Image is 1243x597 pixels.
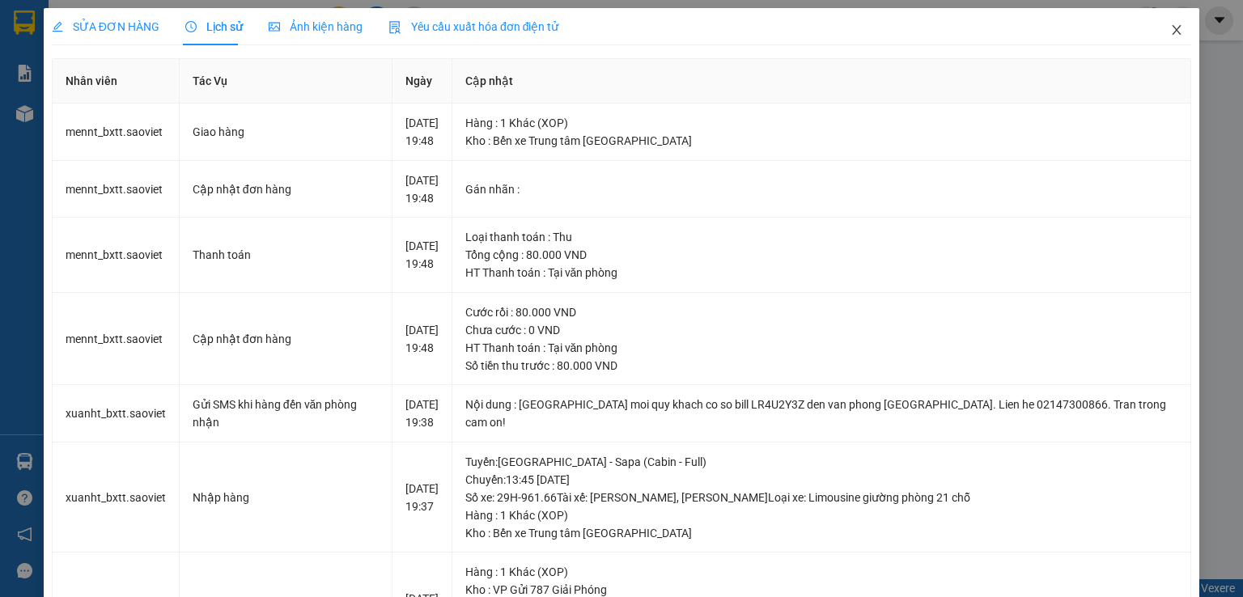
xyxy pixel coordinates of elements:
span: Lịch sử [185,20,243,33]
span: edit [52,21,63,32]
div: Tuyến : [GEOGRAPHIC_DATA] - Sapa (Cabin - Full) Chuyến: 13:45 [DATE] Số xe: 29H-961.66 Tài xế: [P... [465,453,1178,506]
div: Nhập hàng [193,489,379,506]
span: Ảnh kiện hàng [269,20,363,33]
td: mennt_bxtt.saoviet [53,218,180,293]
div: [DATE] 19:37 [405,480,439,515]
div: Cước rồi : 80.000 VND [465,303,1178,321]
div: Thanh toán [193,246,379,264]
div: HT Thanh toán : Tại văn phòng [465,264,1178,282]
div: Gán nhãn : [465,180,1178,198]
div: Gửi SMS khi hàng đến văn phòng nhận [193,396,379,431]
div: Cập nhật đơn hàng [193,180,379,198]
div: [DATE] 19:48 [405,237,439,273]
div: Giao hàng [193,123,379,141]
th: Ngày [392,59,452,104]
td: xuanht_bxtt.saoviet [53,442,180,553]
div: Cập nhật đơn hàng [193,330,379,348]
span: picture [269,21,280,32]
div: Kho : Bến xe Trung tâm [GEOGRAPHIC_DATA] [465,132,1178,150]
td: mennt_bxtt.saoviet [53,161,180,218]
div: HT Thanh toán : Tại văn phòng [465,339,1178,357]
div: [DATE] 19:48 [405,114,439,150]
div: [DATE] 19:48 [405,171,439,207]
div: Hàng : 1 Khác (XOP) [465,114,1178,132]
th: Tác Vụ [180,59,392,104]
td: mennt_bxtt.saoviet [53,293,180,386]
img: icon [388,21,401,34]
div: Kho : Bến xe Trung tâm [GEOGRAPHIC_DATA] [465,524,1178,542]
span: clock-circle [185,21,197,32]
th: Cập nhật [452,59,1192,104]
div: [DATE] 19:38 [405,396,439,431]
div: Nội dung : [GEOGRAPHIC_DATA] moi quy khach co so bill LR4U2Y3Z den van phong [GEOGRAPHIC_DATA]. L... [465,396,1178,431]
button: Close [1154,8,1199,53]
div: Loại thanh toán : Thu [465,228,1178,246]
div: Tổng cộng : 80.000 VND [465,246,1178,264]
div: [DATE] 19:48 [405,321,439,357]
div: Số tiền thu trước : 80.000 VND [465,357,1178,375]
td: xuanht_bxtt.saoviet [53,385,180,442]
div: Hàng : 1 Khác (XOP) [465,563,1178,581]
span: Yêu cầu xuất hóa đơn điện tử [388,20,559,33]
td: mennt_bxtt.saoviet [53,104,180,161]
div: Chưa cước : 0 VND [465,321,1178,339]
span: close [1170,23,1183,36]
div: Hàng : 1 Khác (XOP) [465,506,1178,524]
span: SỬA ĐƠN HÀNG [52,20,159,33]
th: Nhân viên [53,59,180,104]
